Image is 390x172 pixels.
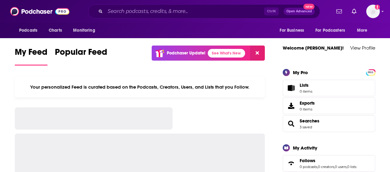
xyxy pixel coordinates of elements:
[366,5,380,18] button: Show profile menu
[15,47,47,61] span: My Feed
[105,6,264,16] input: Search podcasts, credits, & more...
[55,47,107,61] span: Popular Feed
[334,165,335,169] span: ,
[69,25,103,36] button: open menu
[350,45,375,51] a: View Profile
[283,45,344,51] a: Welcome [PERSON_NAME]!
[283,80,375,96] a: Lists
[300,100,315,106] span: Exports
[293,145,317,151] div: My Activity
[367,70,374,74] a: PRO
[55,47,107,66] a: Popular Feed
[349,6,359,17] a: Show notifications dropdown
[300,165,317,169] a: 0 podcasts
[15,47,47,66] a: My Feed
[283,98,375,114] a: Exports
[357,26,367,35] span: More
[300,107,315,111] span: 0 items
[285,102,297,110] span: Exports
[283,155,375,172] span: Follows
[285,119,297,128] a: Searches
[347,165,347,169] span: ,
[334,6,344,17] a: Show notifications dropdown
[293,70,308,75] div: My Pro
[366,5,380,18] span: Logged in as mtraynor
[311,25,354,36] button: open menu
[167,50,205,56] p: Podchaser Update!
[88,4,320,18] div: Search podcasts, credits, & more...
[10,6,69,17] img: Podchaser - Follow, Share and Rate Podcasts
[300,82,309,88] span: Lists
[208,49,245,58] a: See What's New
[15,77,265,98] div: Your personalized Feed is curated based on the Podcasts, Creators, Users, and Lists that you Follow.
[49,26,62,35] span: Charts
[315,26,345,35] span: For Podcasters
[300,82,312,88] span: Lists
[317,165,318,169] span: ,
[300,158,315,163] span: Follows
[367,70,374,75] span: PRO
[303,4,314,10] span: New
[375,5,380,10] svg: Add a profile image
[353,25,375,36] button: open menu
[280,26,304,35] span: For Business
[300,125,312,129] a: 3 saved
[284,8,315,15] button: Open AdvancedNew
[285,159,297,168] a: Follows
[300,89,312,94] span: 0 items
[15,25,45,36] button: open menu
[264,7,279,15] span: Ctrl K
[45,25,66,36] a: Charts
[73,26,95,35] span: Monitoring
[347,165,356,169] a: 0 lists
[19,26,37,35] span: Podcasts
[300,118,319,124] a: Searches
[335,165,347,169] a: 0 users
[366,5,380,18] img: User Profile
[300,158,356,163] a: Follows
[318,165,334,169] a: 0 creators
[286,10,312,13] span: Open Advanced
[275,25,312,36] button: open menu
[285,84,297,92] span: Lists
[283,115,375,132] span: Searches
